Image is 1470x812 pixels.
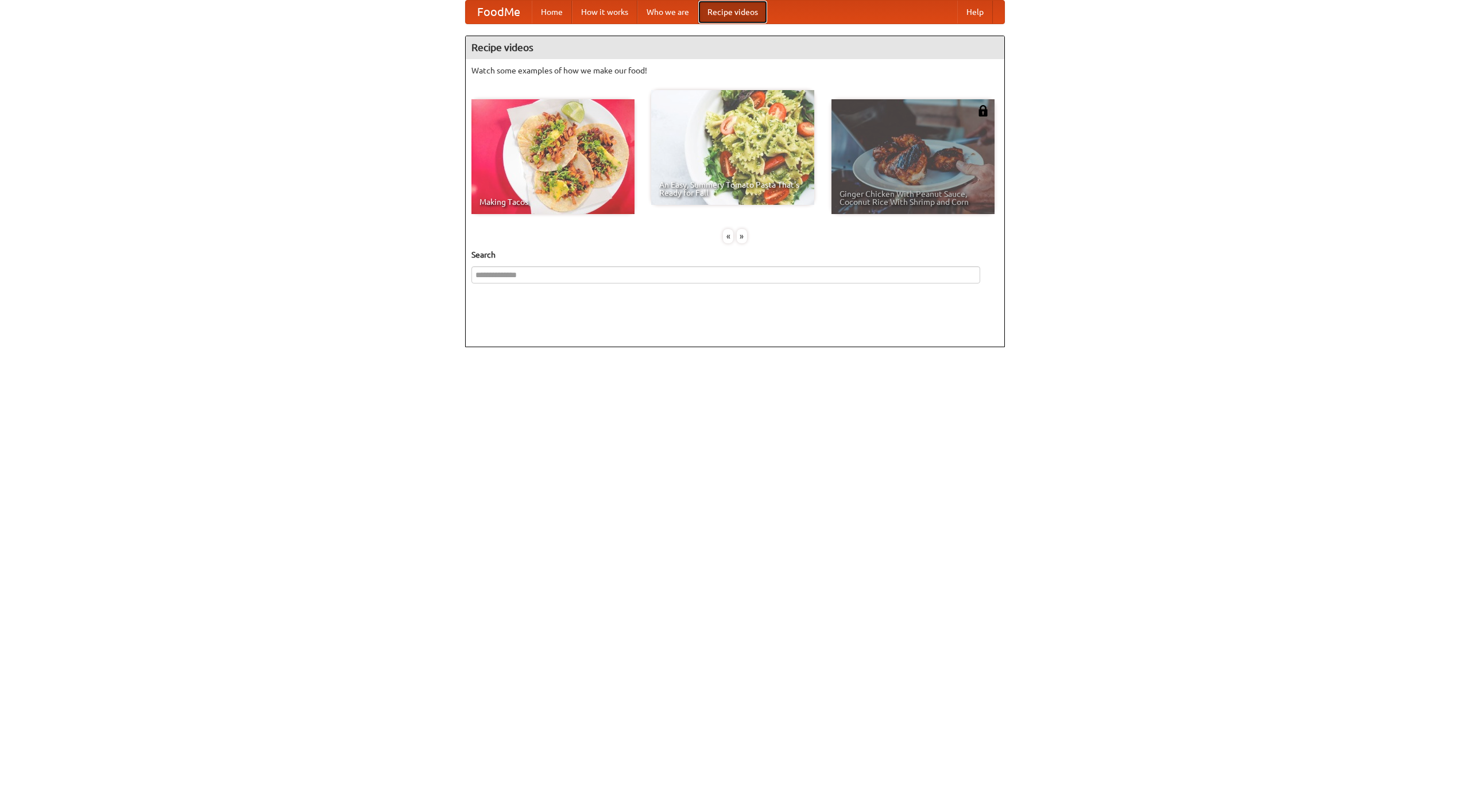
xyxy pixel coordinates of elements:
span: An Easy, Summery Tomato Pasta That's Ready for Fall [659,181,806,197]
div: » [737,229,747,243]
h5: Search [471,249,999,261]
a: Who we are [637,1,698,24]
p: Watch some examples of how we make our food! [471,65,999,76]
img: 483408.png [977,105,989,116]
div: « [723,229,733,243]
h4: Recipe videos [466,36,1004,59]
a: Help [957,1,993,24]
span: Making Tacos [479,198,626,206]
a: FoodMe [466,1,532,24]
a: Home [532,1,572,24]
a: Making Tacos [471,99,635,214]
a: An Easy, Summery Tomato Pasta That's Ready for Fall [651,90,814,205]
a: Recipe videos [698,1,767,24]
a: How it works [572,1,637,24]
